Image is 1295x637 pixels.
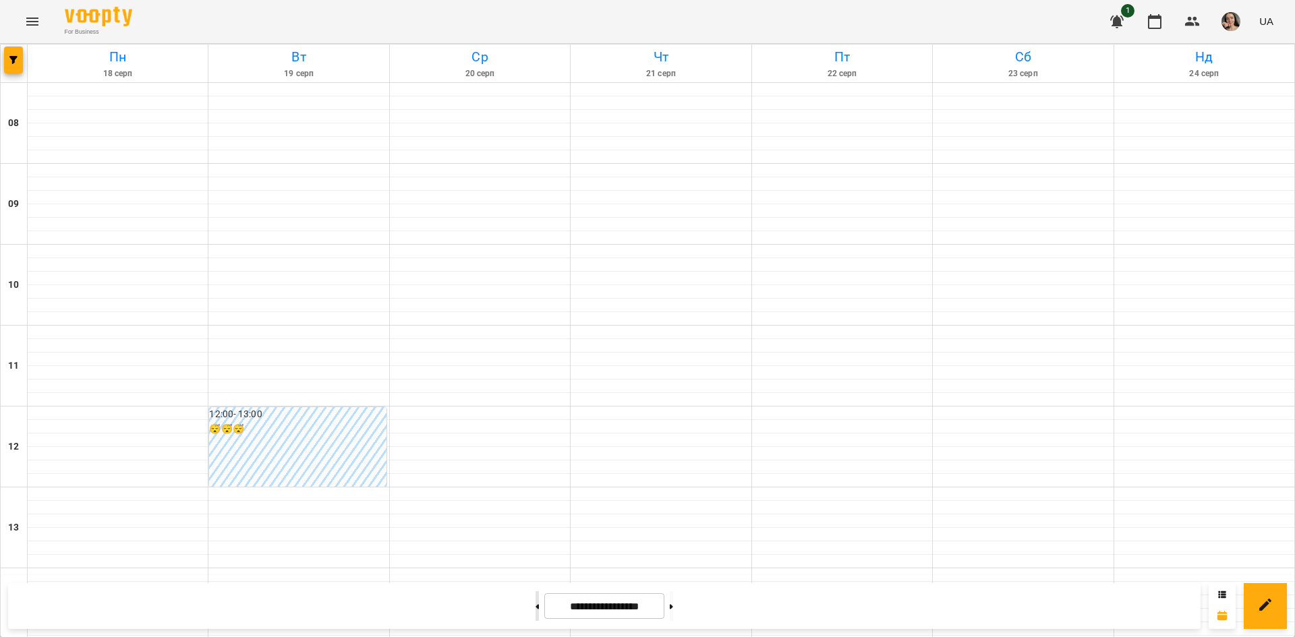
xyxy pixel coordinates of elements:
[8,359,19,373] h6: 11
[573,67,749,80] h6: 21 серп
[209,422,386,437] h6: 😴😴😴
[209,407,386,422] h6: 12:00 - 13:00
[8,197,19,212] h6: 09
[30,47,206,67] h6: Пн
[30,67,206,80] h6: 18 серп
[1116,47,1292,67] h6: Нд
[8,439,19,454] h6: 12
[1121,4,1134,18] span: 1
[935,67,1111,80] h6: 23 серп
[210,47,386,67] h6: Вт
[392,47,568,67] h6: Ср
[1221,12,1240,31] img: aaa0aa5797c5ce11638e7aad685b53dd.jpeg
[16,5,49,38] button: Menu
[573,47,749,67] h6: Чт
[1116,67,1292,80] h6: 24 серп
[65,28,132,36] span: For Business
[935,47,1111,67] h6: Сб
[8,520,19,535] h6: 13
[65,7,132,26] img: Voopty Logo
[8,116,19,131] h6: 08
[392,67,568,80] h6: 20 серп
[1259,14,1273,28] span: UA
[754,67,930,80] h6: 22 серп
[210,67,386,80] h6: 19 серп
[754,47,930,67] h6: Пт
[1254,9,1279,34] button: UA
[8,278,19,293] h6: 10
